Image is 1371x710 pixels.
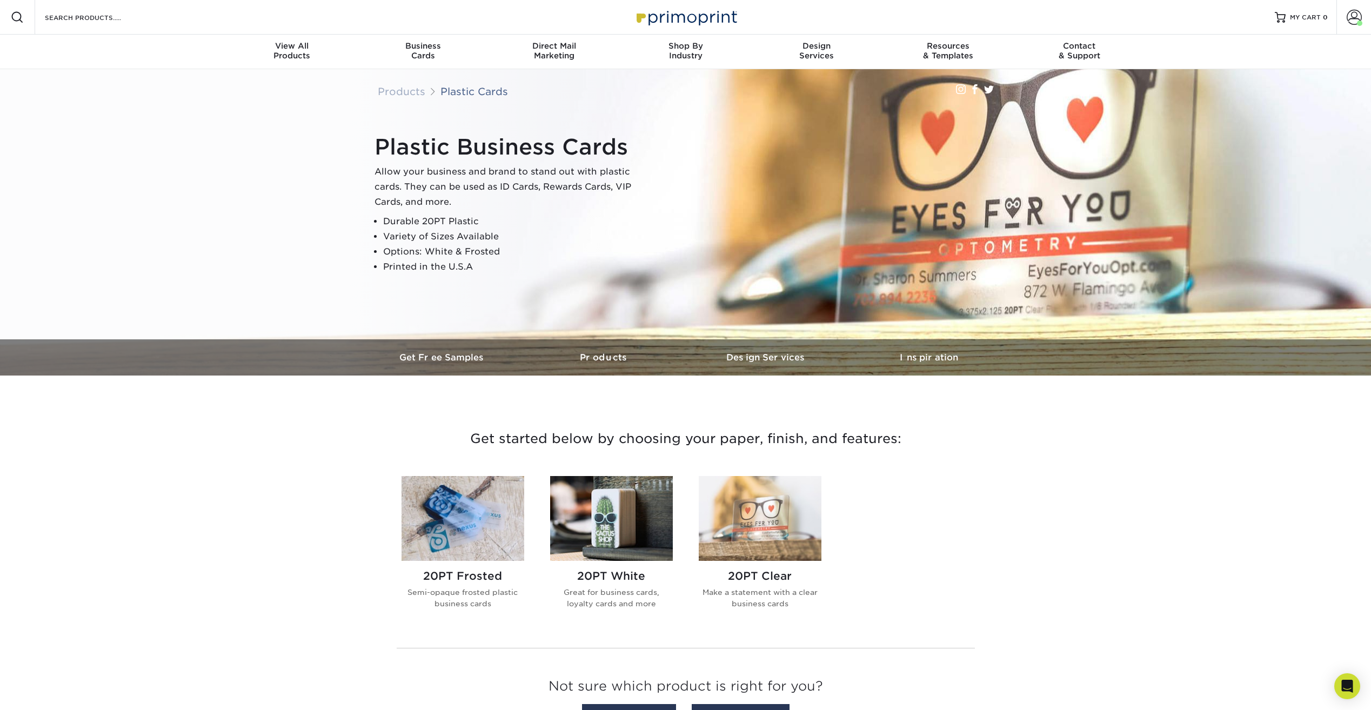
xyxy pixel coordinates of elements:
a: Plastic Cards [440,85,508,97]
span: Design [751,41,882,51]
h1: Plastic Business Cards [374,134,645,160]
a: Direct MailMarketing [489,35,620,69]
div: Industry [620,41,751,61]
h3: Inspiration [848,352,1010,363]
div: Marketing [489,41,620,61]
a: 20PT Clear Plastic Cards 20PT Clear Make a statement with a clear business cards [699,476,821,626]
a: 20PT Frosted Plastic Cards 20PT Frosted Semi-opaque frosted plastic business cards [402,476,524,626]
a: 20PT White Plastic Cards 20PT White Great for business cards, loyalty cards and more [550,476,673,626]
span: Contact [1014,41,1145,51]
h2: 20PT White [550,570,673,582]
span: MY CART [1290,13,1321,22]
div: Cards [357,41,489,61]
span: Shop By [620,41,751,51]
img: 20PT Frosted Plastic Cards [402,476,524,561]
img: Primoprint [632,5,740,29]
a: BusinessCards [357,35,489,69]
h3: Products [524,352,686,363]
a: View AllProducts [226,35,358,69]
input: SEARCH PRODUCTS..... [44,11,149,24]
span: Resources [882,41,1014,51]
a: Shop ByIndustry [620,35,751,69]
div: Products [226,41,358,61]
a: Resources& Templates [882,35,1014,69]
a: Design Services [686,339,848,376]
h3: Get started below by choosing your paper, finish, and features: [370,414,1002,463]
h3: Design Services [686,352,848,363]
img: 20PT White Plastic Cards [550,476,673,561]
div: Open Intercom Messenger [1334,673,1360,699]
p: Semi-opaque frosted plastic business cards [402,587,524,609]
span: Direct Mail [489,41,620,51]
li: Printed in the U.S.A [383,259,645,274]
iframe: Google Customer Reviews [3,677,92,706]
h3: Get Free Samples [362,352,524,363]
h2: 20PT Frosted [402,570,524,582]
a: Contact& Support [1014,35,1145,69]
div: & Templates [882,41,1014,61]
a: Inspiration [848,339,1010,376]
span: View All [226,41,358,51]
h2: 20PT Clear [699,570,821,582]
div: Services [751,41,882,61]
img: 20PT Clear Plastic Cards [699,476,821,561]
p: Make a statement with a clear business cards [699,587,821,609]
a: Get Free Samples [362,339,524,376]
h3: Not sure which product is right for you? [397,670,975,707]
a: Products [524,339,686,376]
p: Allow your business and brand to stand out with plastic cards. They can be used as ID Cards, Rewa... [374,164,645,210]
li: Durable 20PT Plastic [383,214,645,229]
div: & Support [1014,41,1145,61]
li: Variety of Sizes Available [383,229,645,244]
p: Great for business cards, loyalty cards and more [550,587,673,609]
span: Business [357,41,489,51]
li: Options: White & Frosted [383,244,645,259]
a: Products [378,85,425,97]
a: DesignServices [751,35,882,69]
span: 0 [1323,14,1328,21]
